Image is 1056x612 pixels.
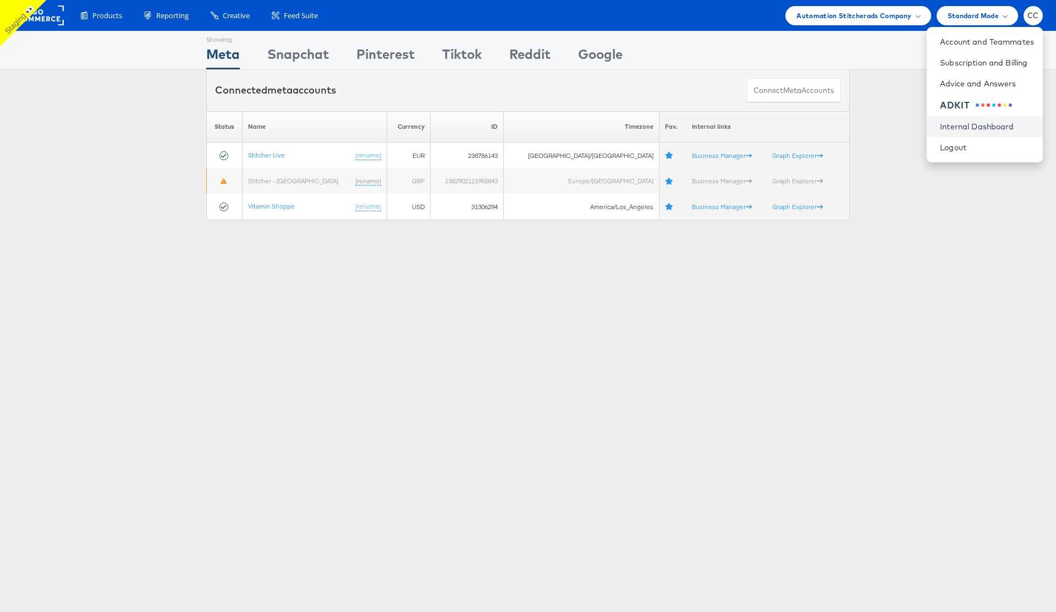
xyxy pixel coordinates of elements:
td: 238786143 [431,143,504,168]
span: meta [267,84,293,96]
a: Business Manager [692,151,752,160]
div: Google [578,45,623,69]
a: (rename) [355,202,381,211]
a: (rename) [355,177,381,186]
a: Internal Dashboard [940,121,1034,132]
a: Stitcher Live [248,151,285,159]
span: Feed Suite [284,10,318,21]
td: Europe/[GEOGRAPHIC_DATA] [504,168,659,194]
th: ID [431,111,504,143]
a: ADKIT [940,99,1034,112]
a: Graph Explorer [772,151,823,160]
th: Currency [387,111,430,143]
span: meta [783,85,801,96]
th: Status [207,111,243,143]
a: Advice and Answers [940,78,1034,89]
div: Meta [206,45,240,69]
th: Name [242,111,387,143]
span: Standard Mode [948,10,999,21]
span: Automation Stitcherads Company [796,10,911,21]
div: Showing [206,31,240,45]
a: Graph Explorer [772,203,823,211]
div: Snapchat [267,45,329,69]
a: Subscription and Billing [940,57,1034,68]
div: Connected accounts [215,83,336,97]
td: 31306294 [431,194,504,220]
button: ConnectmetaAccounts [746,78,841,103]
div: Reddit [509,45,551,69]
div: Tiktok [442,45,482,69]
a: Stitcher - [GEOGRAPHIC_DATA] [248,177,338,185]
td: GBP [387,168,430,194]
div: ADKIT [940,99,970,112]
a: Account and Teammates [940,36,1034,47]
td: [GEOGRAPHIC_DATA]/[GEOGRAPHIC_DATA] [504,143,659,168]
a: Vitamin Shoppe [248,202,295,210]
span: Creative [223,10,250,21]
span: Reporting [156,10,189,21]
td: EUR [387,143,430,168]
td: USD [387,194,430,220]
span: CC [1027,12,1039,19]
th: Timezone [504,111,659,143]
a: Business Manager [692,177,752,185]
div: Pinterest [356,45,415,69]
span: Products [92,10,122,21]
a: Logout [940,142,1034,153]
td: America/Los_Angeles [504,194,659,220]
a: (rename) [355,151,381,160]
td: 1382902121955843 [431,168,504,194]
a: Graph Explorer [772,177,823,185]
a: Business Manager [692,203,752,211]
